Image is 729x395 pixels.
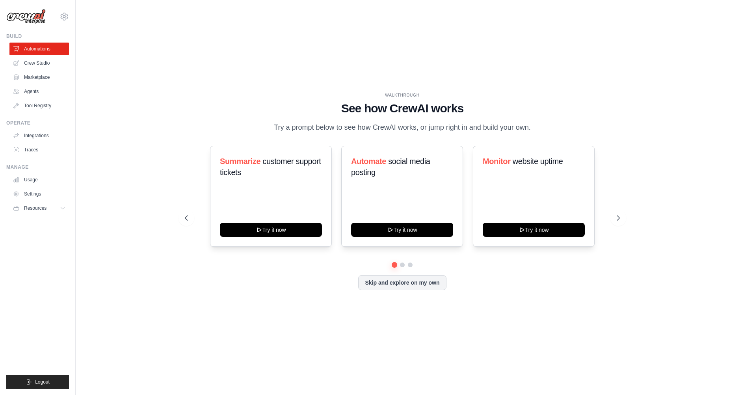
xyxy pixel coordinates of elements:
a: Integrations [9,129,69,142]
div: Build [6,33,69,39]
button: Try it now [220,223,322,237]
a: Tool Registry [9,99,69,112]
span: website uptime [512,157,563,166]
button: Try it now [483,223,585,237]
h1: See how CrewAI works [185,101,620,116]
div: WALKTHROUGH [185,92,620,98]
button: Resources [9,202,69,214]
button: Skip and explore on my own [358,275,446,290]
a: Agents [9,85,69,98]
span: social media posting [351,157,430,177]
span: Summarize [220,157,260,166]
a: Marketplace [9,71,69,84]
span: Resources [24,205,46,211]
span: Logout [35,379,50,385]
a: Automations [9,43,69,55]
span: Automate [351,157,386,166]
a: Settings [9,188,69,200]
a: Traces [9,143,69,156]
div: Manage [6,164,69,170]
div: Operate [6,120,69,126]
button: Try it now [351,223,453,237]
a: Crew Studio [9,57,69,69]
span: customer support tickets [220,157,321,177]
button: Logout [6,375,69,389]
p: Try a prompt below to see how CrewAI works, or jump right in and build your own. [270,122,535,133]
img: Logo [6,9,46,24]
span: Monitor [483,157,511,166]
a: Usage [9,173,69,186]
